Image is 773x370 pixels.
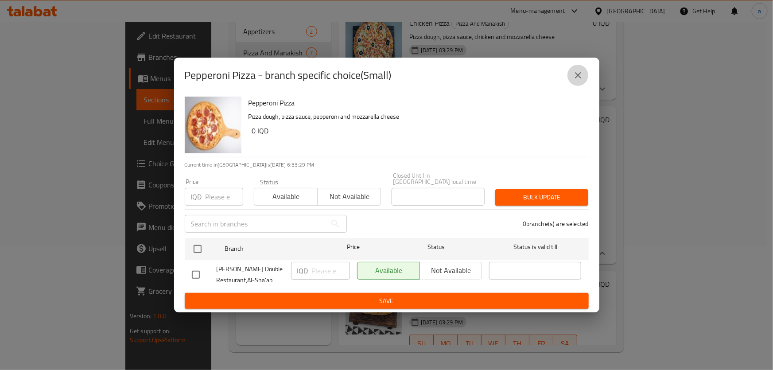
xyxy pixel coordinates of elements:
span: Price [324,241,383,253]
button: Not available [317,188,381,206]
span: Available [258,190,314,203]
input: Please enter price [312,262,350,280]
input: Search in branches [185,215,326,233]
span: Save [192,296,582,307]
p: IQD [191,191,202,202]
p: Pizza dough, pizza sauce, pepperoni and mozzarella cheese [249,111,582,122]
span: Status [390,241,482,253]
p: 0 branche(s) are selected [523,219,589,228]
h2: Pepperoni Pizza - branch specific choice(Small) [185,68,392,82]
button: Available [254,188,318,206]
button: Bulk update [495,189,588,206]
h6: Pepperoni Pizza [249,97,582,109]
p: Current time in [GEOGRAPHIC_DATA] is [DATE] 6:33:29 PM [185,161,589,169]
button: close [567,65,589,86]
p: IQD [297,265,308,276]
button: Save [185,293,589,309]
img: Pepperoni Pizza [185,97,241,153]
span: Status is valid till [489,241,581,253]
input: Please enter price [206,188,243,206]
span: Branch [225,243,317,254]
h6: 0 IQD [252,125,582,137]
span: [PERSON_NAME] Double Restaurant,Al-Sha'ab [217,264,284,286]
span: Bulk update [502,192,581,203]
span: Not available [321,190,377,203]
